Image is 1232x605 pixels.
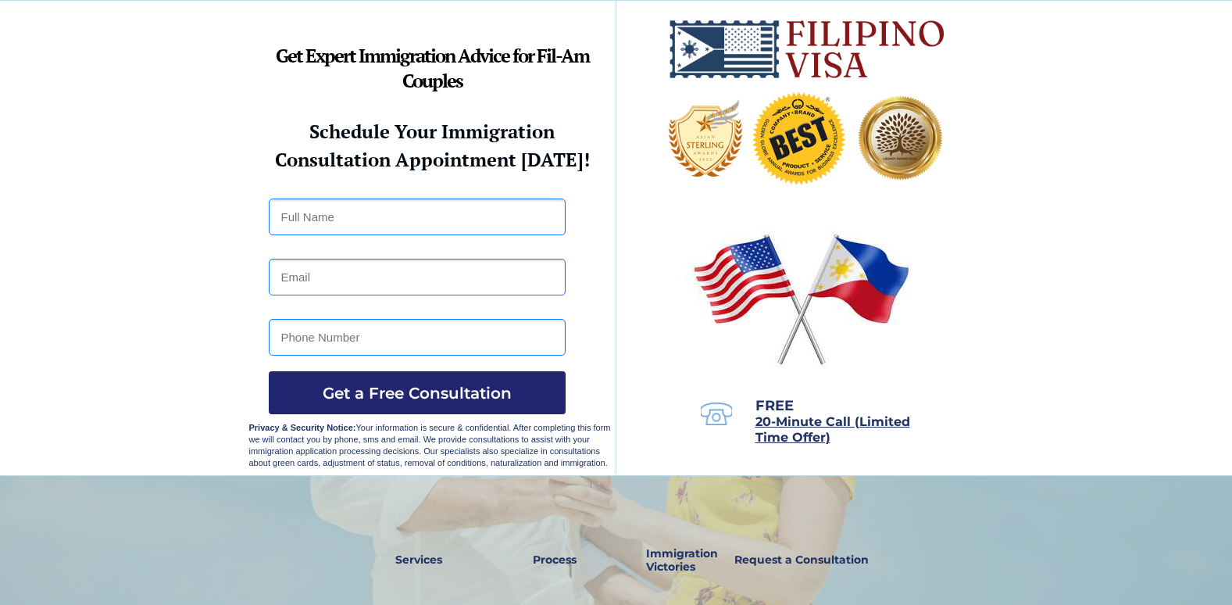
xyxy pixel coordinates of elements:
[309,119,555,144] strong: Schedule Your Immigration
[395,553,442,567] strong: Services
[249,423,356,432] strong: Privacy & Security Notice:
[385,542,453,578] a: Services
[269,319,566,356] input: Phone Number
[755,414,910,445] span: 20-Minute Call (Limited Time Offer)
[525,542,584,578] a: Process
[640,542,692,578] a: Immigration Victories
[533,553,577,567] strong: Process
[249,423,611,467] span: Your information is secure & confidential. After completing this form we will contact you by phon...
[269,384,566,403] span: Get a Free Consultation
[269,259,566,295] input: Email
[276,43,589,93] strong: Get Expert Immigration Advice for Fil-Am Couples
[755,397,794,414] span: FREE
[755,416,910,444] a: 20-Minute Call (Limited Time Offer)
[275,147,590,172] strong: Consultation Appointment [DATE]!
[727,542,876,578] a: Request a Consultation
[269,199,566,235] input: Full Name
[734,553,869,567] strong: Request a Consultation
[646,546,718,574] strong: Immigration Victories
[269,371,566,414] button: Get a Free Consultation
